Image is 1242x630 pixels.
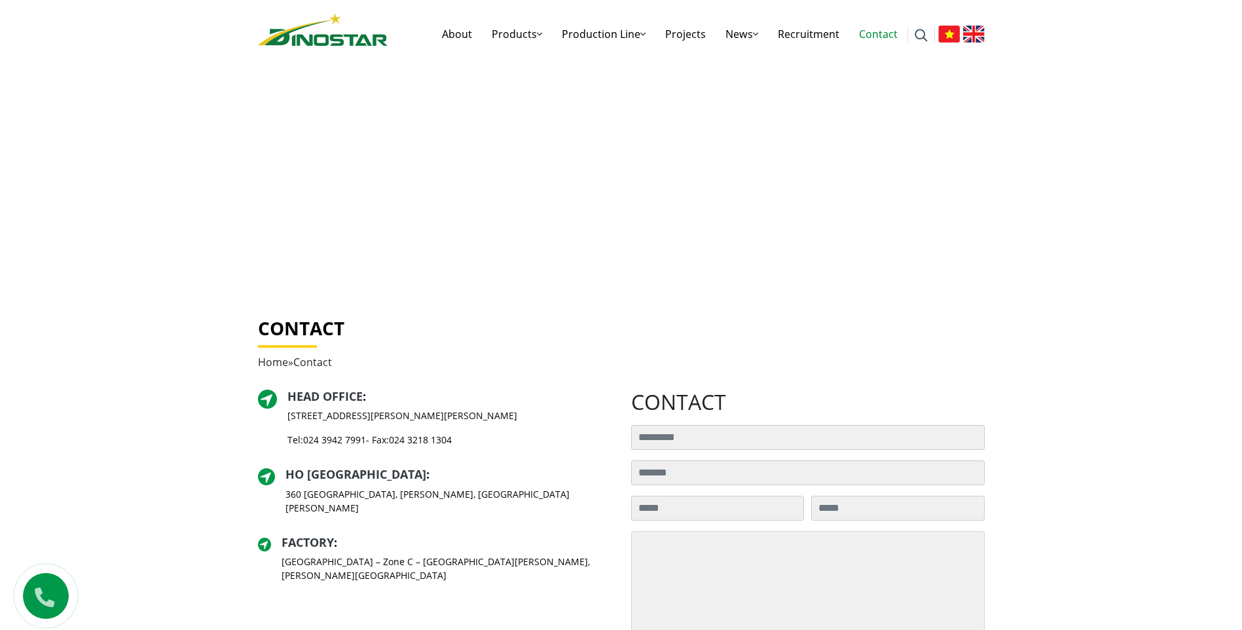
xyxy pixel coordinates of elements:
a: 024 3942 7991 [303,434,366,446]
h2: : [285,468,612,482]
img: directer [258,538,271,551]
h2: : [287,390,517,404]
a: Factory [282,534,334,550]
a: Projects [655,13,716,55]
a: About [432,13,482,55]
h2: : [282,536,612,550]
img: Tiếng Việt [938,26,960,43]
span: Contact [293,355,332,369]
img: search [915,29,928,42]
h1: Contact [258,318,985,340]
p: [GEOGRAPHIC_DATA] – Zone C – [GEOGRAPHIC_DATA][PERSON_NAME], [PERSON_NAME][GEOGRAPHIC_DATA] [282,555,612,582]
a: News [716,13,768,55]
img: English [963,26,985,43]
a: Home [258,355,288,369]
p: [STREET_ADDRESS][PERSON_NAME][PERSON_NAME] [287,409,517,422]
a: Contact [849,13,907,55]
a: Head Office [287,388,363,404]
p: 360 [GEOGRAPHIC_DATA], [PERSON_NAME], [GEOGRAPHIC_DATA][PERSON_NAME] [285,487,612,515]
span: » [258,355,332,369]
a: 024 3218 1304 [389,434,452,446]
img: directer [258,390,277,409]
p: Tel: - Fax: [287,433,517,447]
img: logo [258,13,388,46]
a: HO [GEOGRAPHIC_DATA] [285,466,426,482]
img: directer [258,468,275,485]
a: Recruitment [768,13,849,55]
h2: contact [631,390,985,415]
a: Production Line [552,13,655,55]
a: Products [482,13,552,55]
